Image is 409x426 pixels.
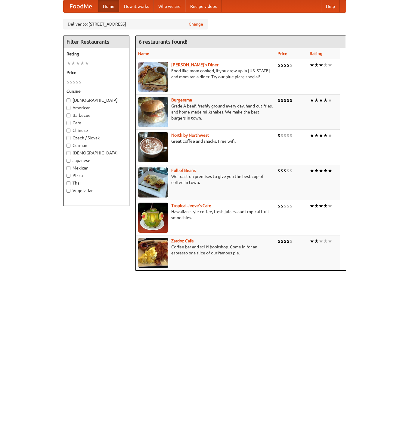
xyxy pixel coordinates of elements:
[67,60,71,67] li: ★
[314,62,319,68] li: ★
[67,181,70,185] input: Thai
[73,79,76,85] li: $
[138,238,168,268] img: zardoz.jpg
[171,98,192,102] a: Burgerama
[138,103,273,121] p: Grade A beef, freshly ground every day, hand-cut fries, and home-made milkshakes. We make the bes...
[67,136,70,140] input: Czech / Slovak
[76,60,80,67] li: ★
[67,113,70,117] input: Barbecue
[319,238,323,244] li: ★
[171,168,196,173] a: Full of Beans
[67,189,70,193] input: Vegetarian
[280,203,284,209] li: $
[138,62,168,92] img: sallys.jpg
[67,135,126,141] label: Czech / Slovak
[119,0,153,12] a: How it works
[67,88,126,94] h5: Cuisine
[323,167,328,174] li: ★
[171,62,218,67] a: [PERSON_NAME]'s Diner
[290,97,293,104] li: $
[76,79,79,85] li: $
[323,132,328,139] li: ★
[67,173,126,179] label: Pizza
[85,60,89,67] li: ★
[284,97,287,104] li: $
[138,167,168,197] img: beans.jpg
[171,133,209,138] a: North by Northwest
[328,132,332,139] li: ★
[328,167,332,174] li: ★
[171,203,211,208] a: Tropical Jeeve's Cafe
[67,166,70,170] input: Mexican
[280,167,284,174] li: $
[314,203,319,209] li: ★
[277,132,280,139] li: $
[138,173,273,185] p: We roast on premises to give you the best cup of coffee in town.
[64,36,129,48] h4: Filter Restaurants
[67,79,70,85] li: $
[290,203,293,209] li: $
[153,0,185,12] a: Who we are
[138,209,273,221] p: Hawaiian style coffee, fresh juices, and tropical fruit smoothies.
[319,62,323,68] li: ★
[277,167,280,174] li: $
[314,97,319,104] li: ★
[277,238,280,244] li: $
[189,21,203,27] a: Change
[284,62,287,68] li: $
[277,51,287,56] a: Price
[310,132,314,139] li: ★
[323,238,328,244] li: ★
[310,97,314,104] li: ★
[280,62,284,68] li: $
[79,79,82,85] li: $
[287,238,290,244] li: $
[323,203,328,209] li: ★
[287,132,290,139] li: $
[171,238,194,243] b: Zardoz Cafe
[277,203,280,209] li: $
[290,238,293,244] li: $
[314,167,319,174] li: ★
[67,120,126,126] label: Cafe
[138,138,273,144] p: Great coffee and snacks. Free wifi.
[67,106,70,110] input: American
[280,132,284,139] li: $
[138,244,273,256] p: Coffee bar and sci-fi bookshop. Come in for an espresso or a slice of our famous pie.
[64,0,98,12] a: FoodMe
[310,51,322,56] a: Rating
[67,112,126,118] label: Barbecue
[67,157,126,163] label: Japanese
[98,0,119,12] a: Home
[328,238,332,244] li: ★
[70,79,73,85] li: $
[280,238,284,244] li: $
[67,142,126,148] label: German
[67,121,70,125] input: Cafe
[67,165,126,171] label: Mexican
[287,62,290,68] li: $
[284,167,287,174] li: $
[323,62,328,68] li: ★
[310,62,314,68] li: ★
[67,51,126,57] h5: Rating
[138,51,149,56] a: Name
[310,203,314,209] li: ★
[138,68,273,80] p: Food like mom cooked, if you grew up in [US_STATE] and mom ran a diner. Try our blue plate special!
[63,19,208,30] div: Deliver to: [STREET_ADDRESS]
[67,159,70,163] input: Japanese
[328,203,332,209] li: ★
[67,70,126,76] h5: Price
[319,167,323,174] li: ★
[287,167,290,174] li: $
[67,174,70,178] input: Pizza
[138,97,168,127] img: burgerama.jpg
[67,129,70,132] input: Chinese
[287,203,290,209] li: $
[314,238,319,244] li: ★
[139,39,187,45] ng-pluralize: 6 restaurants found!
[280,97,284,104] li: $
